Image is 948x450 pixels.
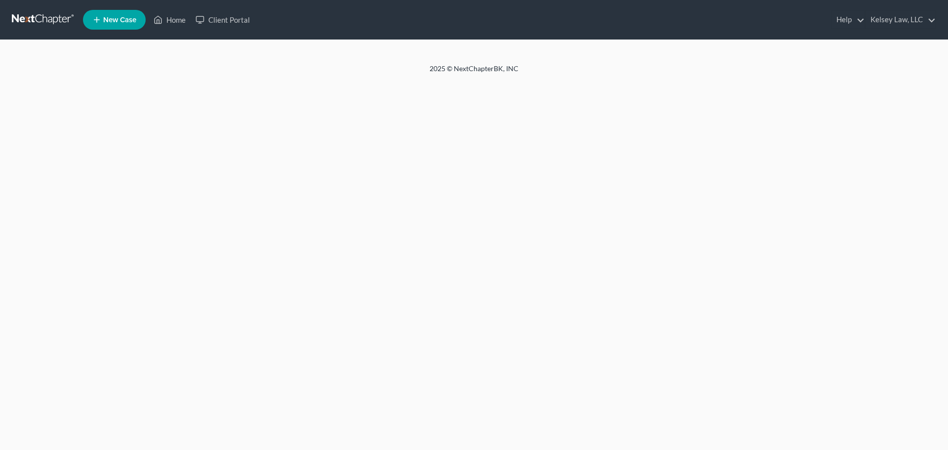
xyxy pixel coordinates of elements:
[831,11,865,29] a: Help
[191,11,255,29] a: Client Portal
[83,10,146,30] new-legal-case-button: New Case
[866,11,936,29] a: Kelsey Law, LLC
[149,11,191,29] a: Home
[193,64,755,82] div: 2025 © NextChapterBK, INC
